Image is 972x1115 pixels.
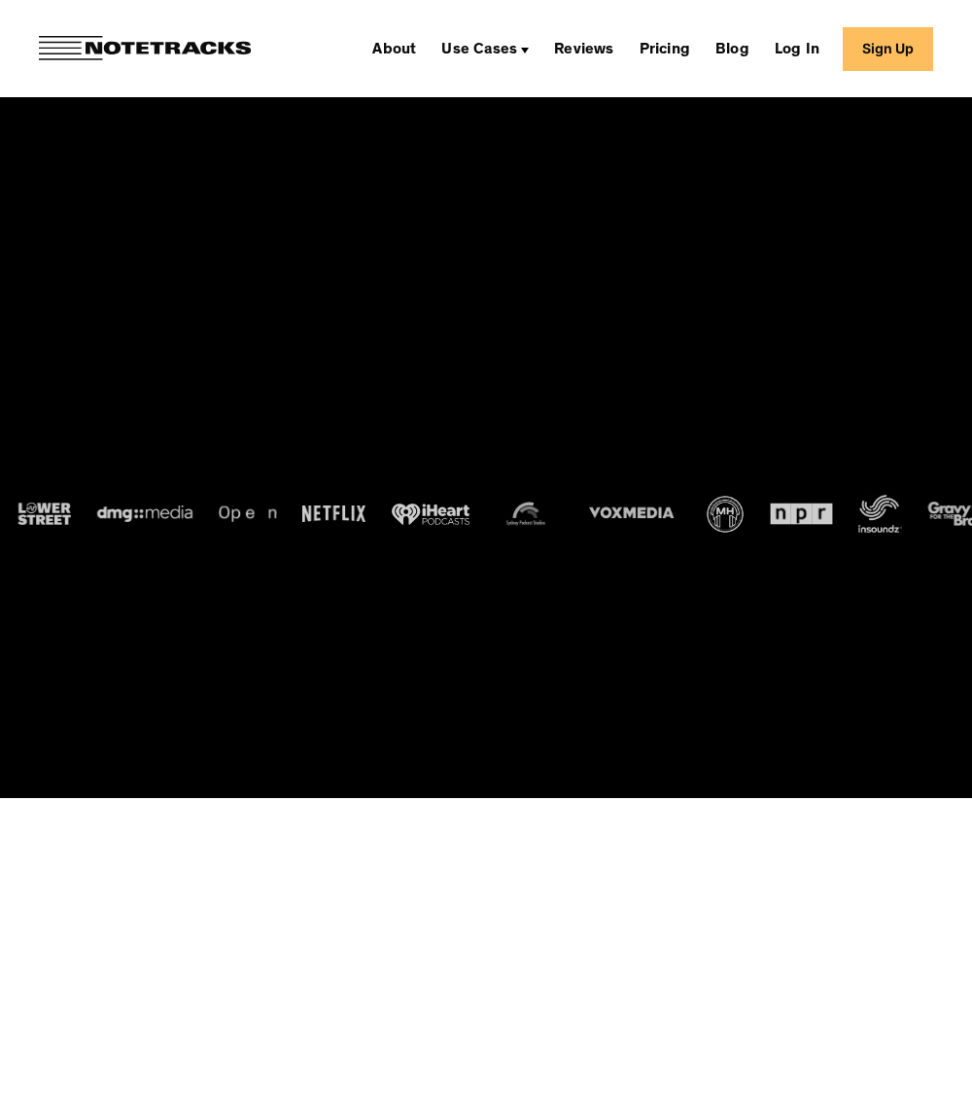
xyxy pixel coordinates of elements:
[364,33,424,64] a: About
[434,33,537,64] div: Use Cases
[708,33,757,64] a: Blog
[441,43,517,58] div: Use Cases
[843,27,933,71] a: Sign Up
[767,33,827,64] a: Log In
[546,33,621,64] a: Reviews
[632,33,698,64] a: Pricing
